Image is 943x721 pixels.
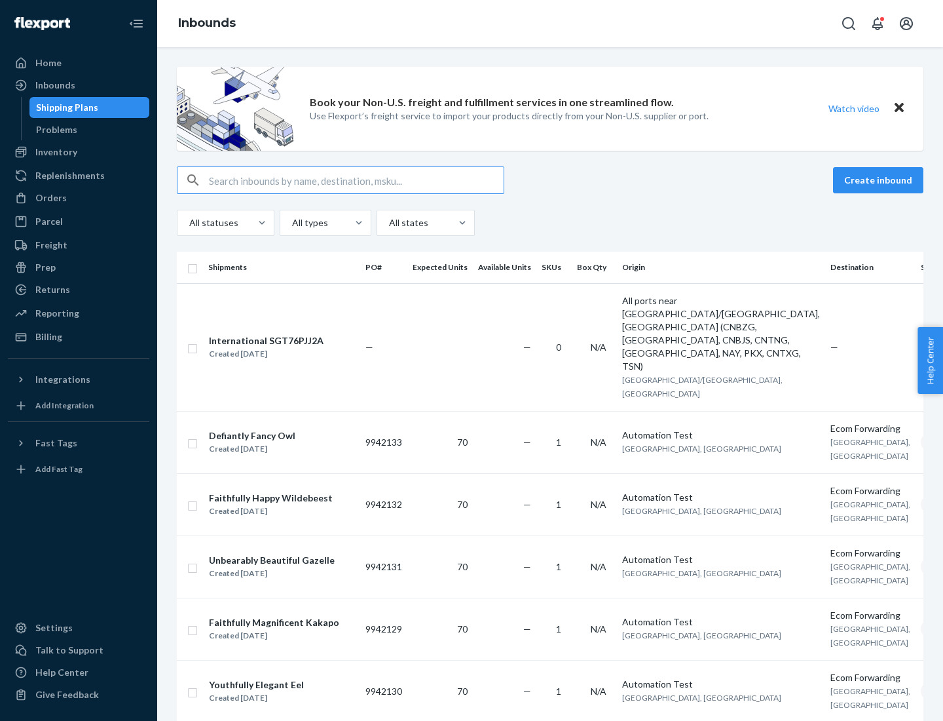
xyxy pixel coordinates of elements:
[622,444,781,454] span: [GEOGRAPHIC_DATA], [GEOGRAPHIC_DATA]
[473,252,536,283] th: Available Units
[622,491,820,504] div: Automation Test
[209,678,304,692] div: Youthfully Elegant Eel
[360,411,407,473] td: 9942133
[830,547,910,560] div: Ecom Forwarding
[35,644,103,657] div: Talk to Support
[830,609,910,622] div: Ecom Forwarding
[622,429,820,442] div: Automation Test
[622,631,781,640] span: [GEOGRAPHIC_DATA], [GEOGRAPHIC_DATA]
[365,341,373,353] span: —
[523,437,531,448] span: —
[572,252,617,283] th: Box Qty
[35,283,70,296] div: Returns
[893,10,919,37] button: Open account menu
[8,165,149,186] a: Replenishments
[591,341,606,353] span: N/A
[622,678,820,691] div: Automation Test
[917,327,943,394] button: Help Center
[622,294,820,373] div: All ports near [GEOGRAPHIC_DATA]/[GEOGRAPHIC_DATA], [GEOGRAPHIC_DATA] (CNBZG, [GEOGRAPHIC_DATA], ...
[556,437,561,448] span: 1
[29,119,150,140] a: Problems
[35,215,63,228] div: Parcel
[8,142,149,163] a: Inventory
[35,373,90,386] div: Integrations
[29,97,150,118] a: Shipping Plans
[864,10,891,37] button: Open notifications
[591,499,606,510] span: N/A
[830,686,910,710] span: [GEOGRAPHIC_DATA], [GEOGRAPHIC_DATA]
[8,459,149,480] a: Add Fast Tag
[35,621,73,634] div: Settings
[830,624,910,648] span: [GEOGRAPHIC_DATA], [GEOGRAPHIC_DATA]
[35,463,83,475] div: Add Fast Tag
[591,686,606,697] span: N/A
[830,437,910,461] span: [GEOGRAPHIC_DATA], [GEOGRAPHIC_DATA]
[8,684,149,705] button: Give Feedback
[622,506,781,516] span: [GEOGRAPHIC_DATA], [GEOGRAPHIC_DATA]
[622,568,781,578] span: [GEOGRAPHIC_DATA], [GEOGRAPHIC_DATA]
[35,146,77,159] div: Inventory
[8,235,149,256] a: Freight
[8,303,149,324] a: Reporting
[209,429,295,442] div: Defiantly Fancy Owl
[35,400,94,411] div: Add Integration
[209,629,339,642] div: Created [DATE]
[591,623,606,634] span: N/A
[833,167,923,193] button: Create inbound
[209,567,335,580] div: Created [DATE]
[35,688,99,701] div: Give Feedback
[825,252,915,283] th: Destination
[360,252,407,283] th: PO#
[35,666,88,679] div: Help Center
[830,499,910,523] span: [GEOGRAPHIC_DATA], [GEOGRAPHIC_DATA]
[622,553,820,566] div: Automation Test
[457,437,468,448] span: 70
[891,99,908,118] button: Close
[591,561,606,572] span: N/A
[178,16,236,30] a: Inbounds
[35,437,77,450] div: Fast Tags
[591,437,606,448] span: N/A
[8,187,149,208] a: Orders
[209,505,333,518] div: Created [DATE]
[360,473,407,536] td: 9942132
[188,216,189,229] input: All statuses
[14,17,70,30] img: Flexport logo
[35,56,62,69] div: Home
[35,239,67,252] div: Freight
[830,341,838,353] span: —
[407,252,473,283] th: Expected Units
[536,252,572,283] th: SKUs
[8,662,149,683] a: Help Center
[291,216,292,229] input: All types
[457,561,468,572] span: 70
[622,615,820,629] div: Automation Test
[35,330,62,343] div: Billing
[8,75,149,96] a: Inbounds
[35,191,67,205] div: Orders
[830,484,910,497] div: Ecom Forwarding
[523,561,531,572] span: —
[8,211,149,232] a: Parcel
[36,123,77,136] div: Problems
[836,10,862,37] button: Open Search Box
[556,561,561,572] span: 1
[457,499,468,510] span: 70
[35,307,79,320] div: Reporting
[820,99,888,118] button: Watch video
[556,341,561,353] span: 0
[310,95,674,110] p: Book your Non-U.S. freight and fulfillment services in one streamlined flow.
[360,598,407,660] td: 9942129
[830,562,910,585] span: [GEOGRAPHIC_DATA], [GEOGRAPHIC_DATA]
[8,395,149,416] a: Add Integration
[8,640,149,661] a: Talk to Support
[457,623,468,634] span: 70
[310,109,709,123] p: Use Flexport’s freight service to import your products directly from your Non-U.S. supplier or port.
[209,692,304,705] div: Created [DATE]
[388,216,389,229] input: All states
[622,375,783,399] span: [GEOGRAPHIC_DATA]/[GEOGRAPHIC_DATA], [GEOGRAPHIC_DATA]
[617,252,825,283] th: Origin
[8,326,149,347] a: Billing
[203,252,360,283] th: Shipments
